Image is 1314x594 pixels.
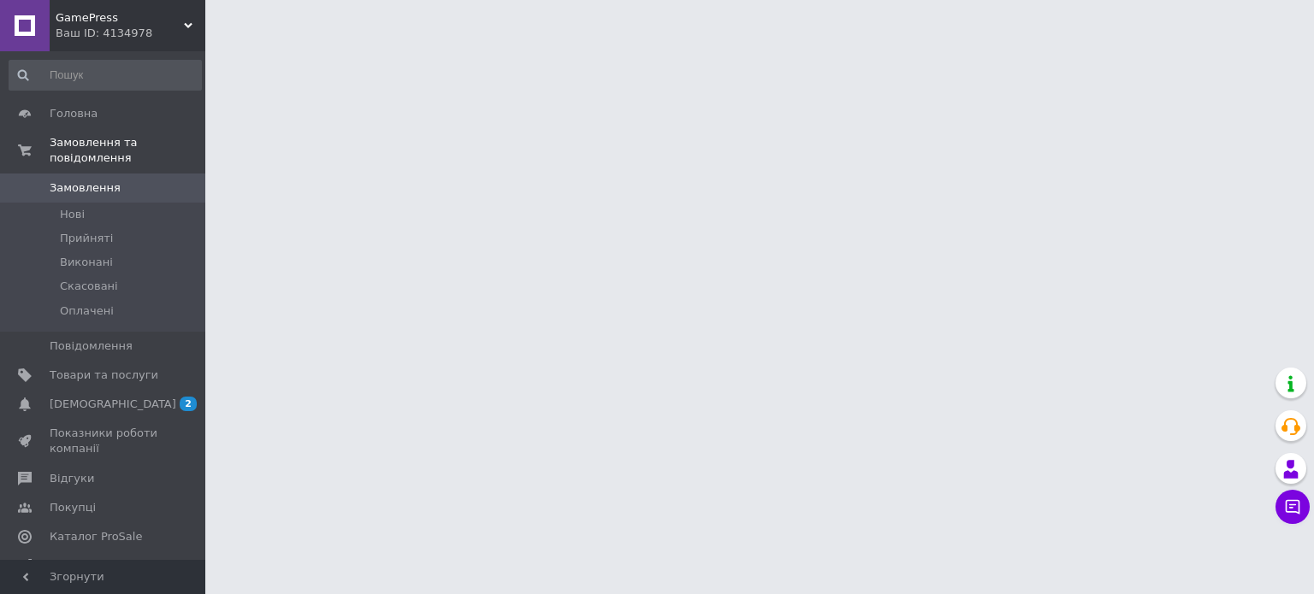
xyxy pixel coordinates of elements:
[50,471,94,486] span: Відгуки
[50,558,109,573] span: Аналітика
[180,397,197,411] span: 2
[60,207,85,222] span: Нові
[50,529,142,544] span: Каталог ProSale
[50,500,96,515] span: Покупці
[56,26,205,41] div: Ваш ID: 4134978
[60,255,113,270] span: Виконані
[1276,490,1310,524] button: Чат з покупцем
[50,180,121,196] span: Замовлення
[50,135,205,166] span: Замовлення та повідомлення
[50,397,176,412] span: [DEMOGRAPHIC_DATA]
[50,106,98,121] span: Головна
[60,303,114,319] span: Оплачені
[50,338,133,354] span: Повідомлення
[50,426,158,456] span: Показники роботи компанії
[60,231,113,246] span: Прийняті
[9,60,202,91] input: Пошук
[60,279,118,294] span: Скасовані
[56,10,184,26] span: GamePress
[50,368,158,383] span: Товари та послуги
